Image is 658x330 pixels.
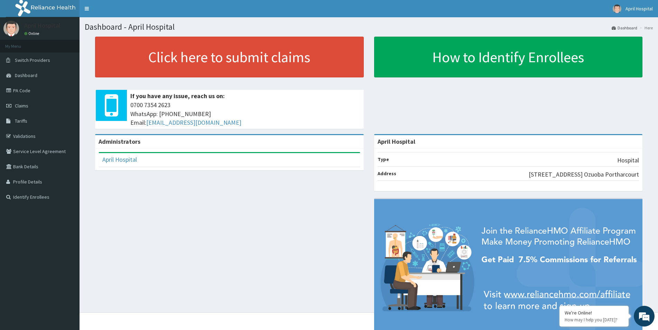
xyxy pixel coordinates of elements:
img: User Image [3,21,19,36]
p: Hospital [617,156,639,165]
b: If you have any issue, reach us on: [130,92,225,100]
div: Chat with us now [36,39,116,48]
span: Dashboard [15,72,37,78]
a: How to Identify Enrollees [374,37,643,77]
h1: Dashboard - April Hospital [85,22,653,31]
p: April Hospital [24,22,61,29]
img: d_794563401_company_1708531726252_794563401 [13,35,28,52]
img: User Image [613,4,621,13]
a: Click here to submit claims [95,37,364,77]
a: April Hospital [102,155,137,163]
span: We're online! [40,87,95,157]
span: Claims [15,103,28,109]
p: How may I help you today? [565,317,623,323]
span: 0700 7354 2623 WhatsApp: [PHONE_NUMBER] Email: [130,101,360,127]
span: April Hospital [625,6,653,12]
span: Tariffs [15,118,27,124]
a: [EMAIL_ADDRESS][DOMAIN_NAME] [146,119,241,126]
span: Switch Providers [15,57,50,63]
a: Online [24,31,41,36]
li: Here [638,25,653,31]
p: [STREET_ADDRESS] Ozuoba Portharcourt [529,170,639,179]
b: Type [378,156,389,162]
b: Address [378,170,396,177]
strong: April Hospital [378,138,415,145]
div: We're Online! [565,310,623,316]
div: Minimize live chat window [113,3,130,20]
a: Dashboard [612,25,637,31]
b: Administrators [99,138,140,145]
textarea: Type your message and hit 'Enter' [3,189,132,213]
